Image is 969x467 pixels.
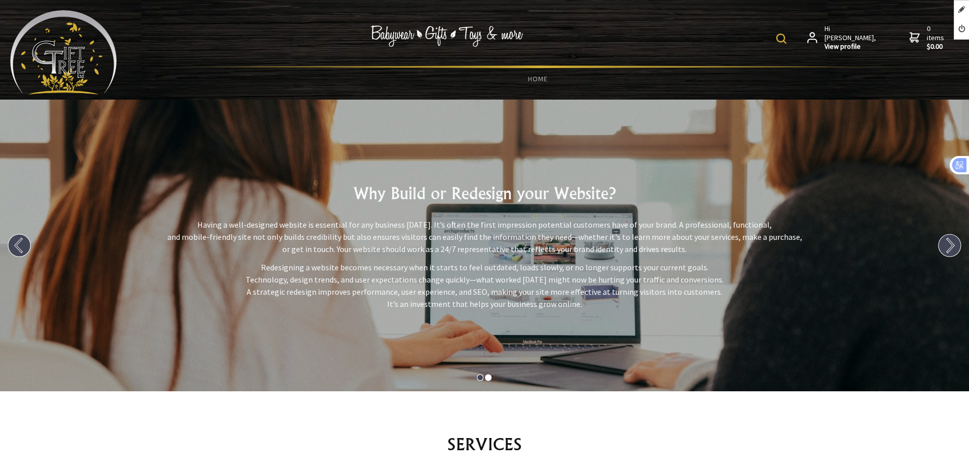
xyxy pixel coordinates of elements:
strong: View profile [825,42,877,51]
span: 0 items [927,24,946,51]
a: HOME [141,68,935,89]
a: Hi [PERSON_NAME],View profile [807,24,877,51]
p: Having a well-designed website is essential for any business [DATE]. It’s often the first impress... [8,219,961,255]
h2: Why Build or Redesign your Website? [8,181,961,205]
h2: SERVICES [184,432,786,456]
img: Babyware - Gifts - Toys and more... [10,10,117,95]
p: Redesigning a website becomes necessary when it starts to feel outdated, loads slowly, or no long... [8,261,961,310]
img: Babywear - Gifts - Toys & more [370,25,523,47]
a: 0 items$0.00 [909,24,946,51]
strong: $0.00 [927,42,946,51]
img: product search [776,34,786,44]
span: Hi [PERSON_NAME], [825,24,877,51]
